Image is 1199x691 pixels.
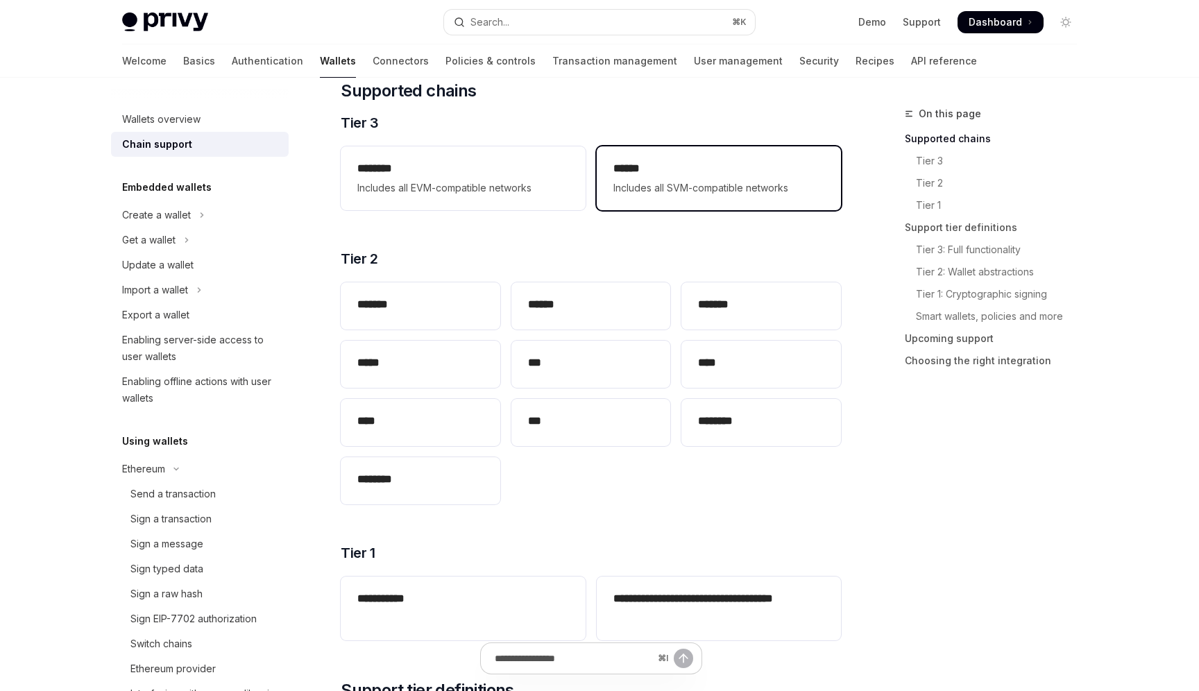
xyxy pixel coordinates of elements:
a: Ethereum provider [111,656,289,681]
a: **** *Includes all SVM-compatible networks [597,146,841,210]
a: Authentication [232,44,303,78]
h5: Using wallets [122,433,188,450]
div: Ethereum [122,461,165,477]
a: Sign a raw hash [111,581,289,606]
div: Update a wallet [122,257,194,273]
a: Transaction management [552,44,677,78]
a: API reference [911,44,977,78]
a: Security [799,44,839,78]
div: Sign a raw hash [130,586,203,602]
span: Includes all SVM-compatible networks [613,180,824,196]
a: Sign EIP-7702 authorization [111,606,289,631]
div: Export a wallet [122,307,189,323]
a: Sign typed data [111,556,289,581]
div: Wallets overview [122,111,201,128]
a: Welcome [122,44,167,78]
span: Tier 1 [341,543,375,563]
a: Tier 1: Cryptographic signing [905,283,1088,305]
div: Enabling server-side access to user wallets [122,332,280,365]
a: Tier 3 [905,150,1088,172]
a: Tier 1 [905,194,1088,216]
a: Send a transaction [111,481,289,506]
a: Choosing the right integration [905,350,1088,372]
div: Sign a transaction [130,511,212,527]
a: Smart wallets, policies and more [905,305,1088,327]
a: Wallets overview [111,107,289,132]
a: Demo [858,15,886,29]
a: Support tier definitions [905,216,1088,239]
a: Tier 2: Wallet abstractions [905,261,1088,283]
input: Ask a question... [495,643,652,674]
div: Search... [470,14,509,31]
a: Enabling offline actions with user wallets [111,369,289,411]
a: Support [903,15,941,29]
a: Connectors [373,44,429,78]
a: Policies & controls [445,44,536,78]
button: Toggle dark mode [1055,11,1077,33]
button: Open search [444,10,755,35]
div: Chain support [122,136,192,153]
img: light logo [122,12,208,32]
button: Send message [674,649,693,668]
a: Recipes [856,44,894,78]
a: Switch chains [111,631,289,656]
span: Includes all EVM-compatible networks [357,180,568,196]
a: Basics [183,44,215,78]
a: Chain support [111,132,289,157]
span: On this page [919,105,981,122]
a: Export a wallet [111,302,289,327]
div: Sign typed data [130,561,203,577]
span: Tier 2 [341,249,377,268]
div: Import a wallet [122,282,188,298]
span: Tier 3 [341,113,378,133]
h5: Embedded wallets [122,179,212,196]
button: Toggle Import a wallet section [111,278,289,302]
a: Tier 2 [905,172,1088,194]
button: Toggle Get a wallet section [111,228,289,253]
a: Dashboard [958,11,1044,33]
span: Dashboard [969,15,1022,29]
a: Update a wallet [111,253,289,278]
a: Upcoming support [905,327,1088,350]
a: Sign a message [111,531,289,556]
div: Create a wallet [122,207,191,223]
span: Supported chains [341,80,476,102]
div: Send a transaction [130,486,216,502]
div: Enabling offline actions with user wallets [122,373,280,407]
a: **** ***Includes all EVM-compatible networks [341,146,585,210]
button: Toggle Create a wallet section [111,203,289,228]
a: User management [694,44,783,78]
a: Enabling server-side access to user wallets [111,327,289,369]
a: Wallets [320,44,356,78]
div: Get a wallet [122,232,176,248]
a: Sign a transaction [111,506,289,531]
span: ⌘ K [732,17,747,28]
a: Supported chains [905,128,1088,150]
div: Ethereum provider [130,660,216,677]
button: Toggle Ethereum section [111,457,289,481]
a: Tier 3: Full functionality [905,239,1088,261]
div: Switch chains [130,635,192,652]
div: Sign a message [130,536,203,552]
div: Sign EIP-7702 authorization [130,611,257,627]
